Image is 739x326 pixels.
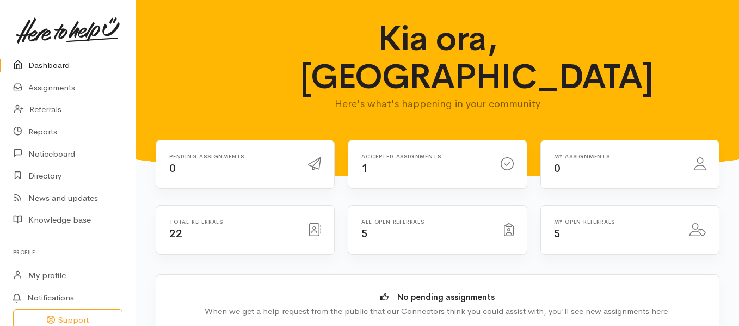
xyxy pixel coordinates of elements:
h6: Pending assignments [169,153,295,159]
h6: My open referrals [554,219,676,225]
p: Here's what's happening in your community [300,96,575,112]
span: 22 [169,227,182,241]
h6: All open referrals [361,219,490,225]
h6: Accepted assignments [361,153,487,159]
span: 5 [361,227,368,241]
h6: Profile [13,245,122,260]
h6: Total referrals [169,219,295,225]
span: 1 [361,162,368,175]
span: 0 [554,162,561,175]
h1: Kia ora, [GEOGRAPHIC_DATA] [300,20,575,96]
span: 5 [554,227,561,241]
div: When we get a help request from the public that our Connectors think you could assist with, you'l... [173,305,703,318]
b: No pending assignments [397,292,495,302]
span: 0 [169,162,176,175]
h6: My assignments [554,153,681,159]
